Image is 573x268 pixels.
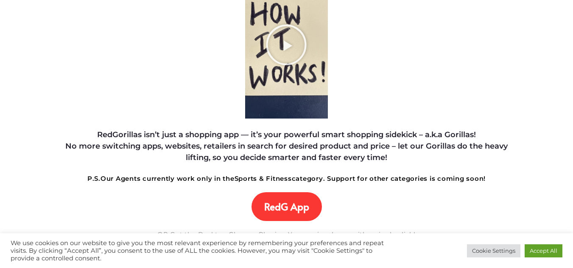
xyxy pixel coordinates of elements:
[235,174,292,182] strong: Sports & Fitness
[264,201,309,213] span: RedG App
[525,244,562,257] a: Accept All
[265,24,307,66] div: Play Video about RedGorillas How it Works
[56,129,517,163] h4: RedGorillas isn’t just a shopping app — it’s your powerful smart shopping sidekick – a.k.a Gorill...
[11,239,397,262] div: We use cookies on our website to give you the most relevant experience by remembering your prefer...
[87,174,101,182] strong: P.S.
[56,229,517,240] h5: OR Get the Desktop Chrome Plugin - You can invoke us with a single click!
[252,192,322,221] a: RedG App
[87,174,486,182] strong: Our Agents currently work only in the category. Support for other categories is coming soon!
[467,244,520,257] a: Cookie Settings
